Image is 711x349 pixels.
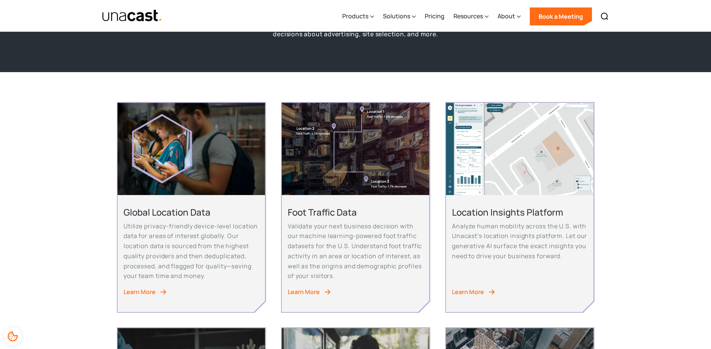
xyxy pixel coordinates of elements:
[498,1,521,32] div: About
[4,327,22,345] div: Cookie Preferences
[124,287,156,297] div: Learn More
[102,9,163,22] a: home
[288,206,423,218] h2: Foot Traffic Data
[342,12,368,21] div: Products
[498,12,515,21] div: About
[288,287,423,297] a: Learn More
[452,221,587,261] p: Analyze human mobility across the U.S. with Unacast’s location insights platform. Let our generat...
[282,103,429,195] img: An aerial view of a city block with foot traffic data and location data information
[425,1,445,32] a: Pricing
[383,12,410,21] div: Solutions
[288,287,320,297] div: Learn More
[452,287,587,297] a: Learn More
[124,206,259,218] h2: Global Location Data
[452,206,587,218] h2: Location Insights Platform
[452,287,484,297] div: Learn More
[102,9,163,22] img: Unacast text logo
[446,103,593,195] img: An image of the unacast UI. Shows a map of a pet supermarket along with relevant data in the side...
[124,287,259,297] a: Learn More
[453,1,489,32] div: Resources
[453,12,483,21] div: Resources
[124,221,259,281] p: Utilize privacy-friendly device-level location data for areas of interest globally. Our location ...
[342,1,374,32] div: Products
[600,12,609,21] img: Search icon
[383,1,416,32] div: Solutions
[288,221,423,281] p: Validate your next business decision with our machine learning-powered foot traffic datasets for ...
[530,7,592,25] a: Book a Meeting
